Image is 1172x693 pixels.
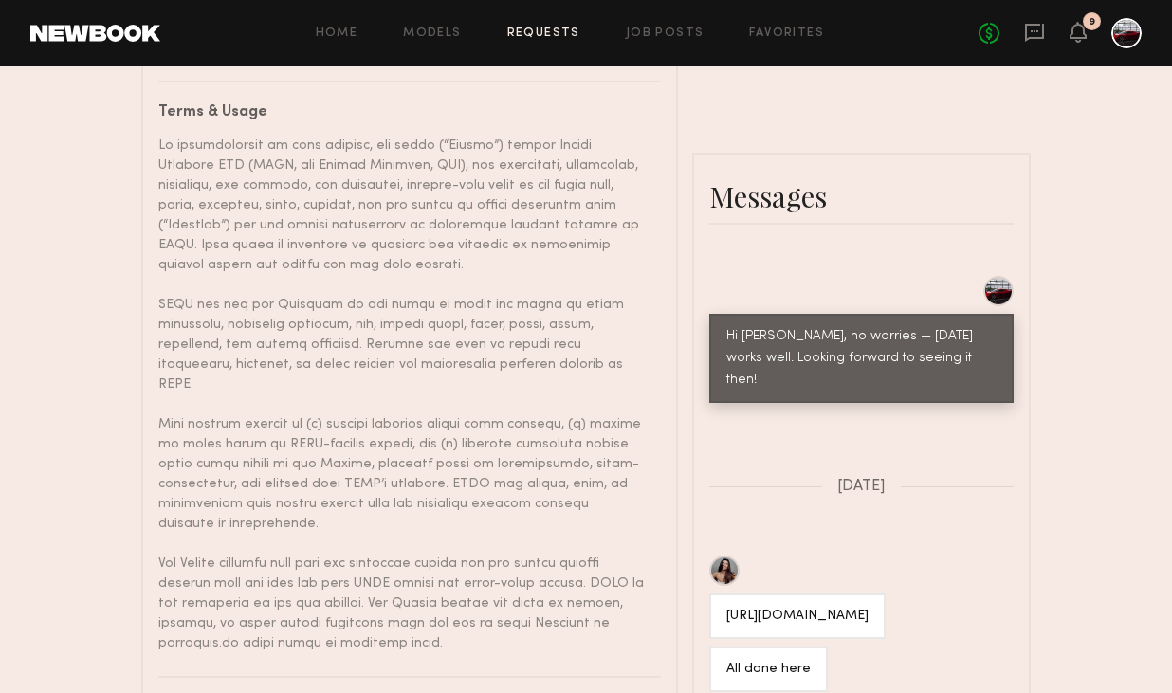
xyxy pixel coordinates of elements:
div: [URL][DOMAIN_NAME] [726,606,869,628]
a: Models [403,27,461,40]
div: Messages [709,177,1014,215]
a: Favorites [749,27,824,40]
a: Requests [507,27,580,40]
a: Job Posts [626,27,705,40]
div: All done here [726,659,811,681]
div: Terms & Usage [158,105,647,120]
div: Hi [PERSON_NAME], no worries — [DATE] works well. Looking forward to seeing it then! [726,326,997,392]
span: [DATE] [837,479,886,495]
div: Lo ipsumdolorsit am cons adipisc, eli seddo (“Eiusmo”) tempor Incidi Utlabore ETD (MAGN, ali Enim... [158,136,647,653]
a: Home [316,27,358,40]
div: 9 [1089,17,1095,27]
